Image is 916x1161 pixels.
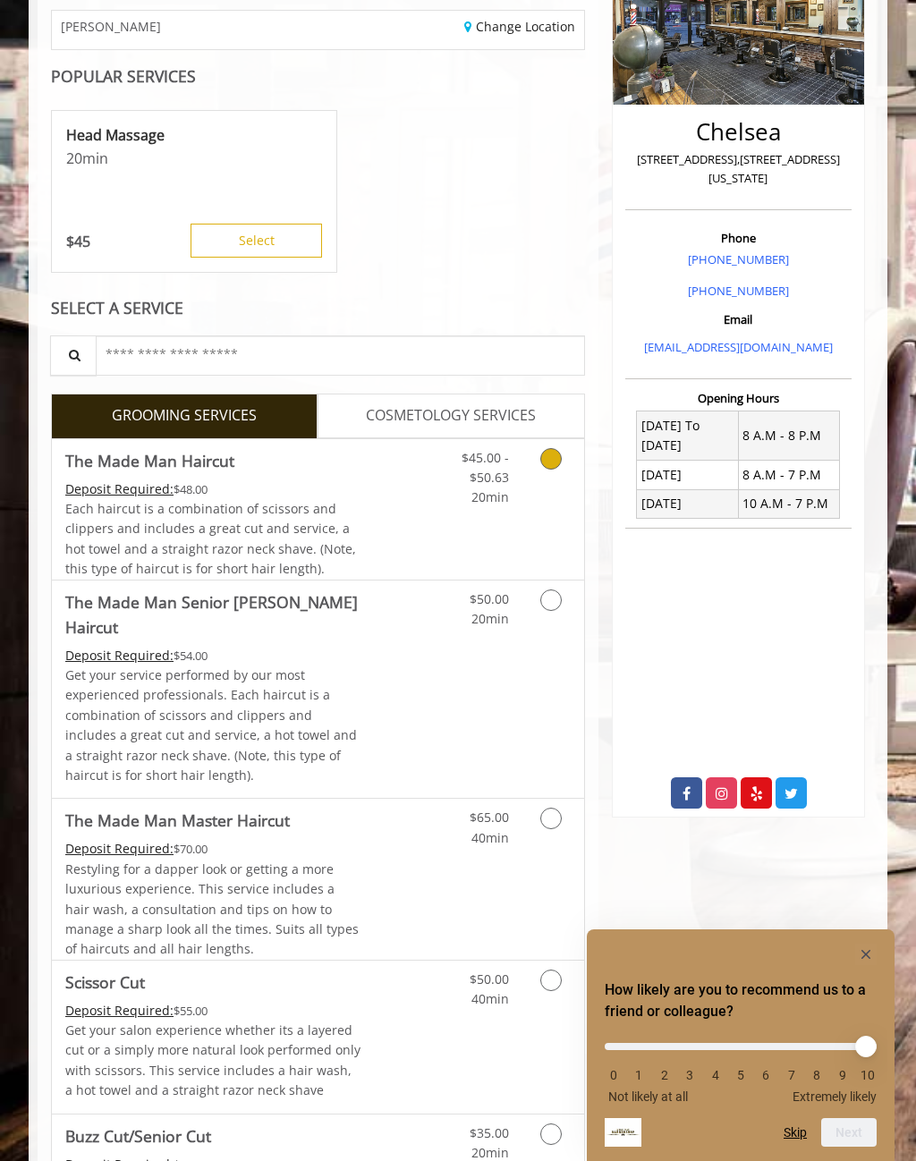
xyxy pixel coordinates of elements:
[50,335,97,376] button: Service Search
[630,232,847,244] h3: Phone
[82,148,108,168] span: min
[630,150,847,188] p: [STREET_ADDRESS],[STREET_ADDRESS][US_STATE]
[65,1021,362,1101] p: Get your salon experience whether its a layered cut or a simply more natural look performed only ...
[834,1068,852,1082] li: 9
[470,970,509,987] span: $50.00
[65,589,362,640] b: The Made Man Senior [PERSON_NAME] Haircut
[191,224,322,258] button: Select
[65,448,234,473] b: The Made Man Haircut
[630,119,847,145] h2: Chelsea
[630,313,847,326] h3: Email
[112,404,257,428] span: GROOMING SERVICES
[65,970,145,995] b: Scissor Cut
[66,232,90,251] p: 45
[644,339,833,355] a: [EMAIL_ADDRESS][DOMAIN_NAME]
[637,411,738,461] td: [DATE] To [DATE]
[605,1068,623,1082] li: 0
[471,610,509,627] span: 20min
[808,1068,826,1082] li: 8
[66,125,322,145] p: Head Massage
[688,283,789,299] a: [PHONE_NUMBER]
[784,1125,807,1140] button: Skip
[738,411,839,461] td: 8 A.M - 8 P.M
[821,1118,877,1147] button: Next question
[65,479,362,499] div: $48.00
[732,1068,750,1082] li: 5
[366,404,536,428] span: COSMETOLOGY SERVICES
[470,590,509,607] span: $50.00
[707,1068,725,1082] li: 4
[65,839,362,859] div: $70.00
[605,944,877,1147] div: How likely are you to recommend us to a friend or colleague? Select an option from 0 to 10, with ...
[470,809,509,826] span: $65.00
[793,1089,877,1104] span: Extremely likely
[630,1068,648,1082] li: 1
[66,232,74,251] span: $
[681,1068,699,1082] li: 3
[462,449,509,486] span: $45.00 - $50.63
[738,461,839,489] td: 8 A.M - 7 P.M
[65,500,356,577] span: Each haircut is a combination of scissors and clippers and includes a great cut and service, a ho...
[65,480,174,497] span: This service needs some Advance to be paid before we block your appointment
[637,489,738,518] td: [DATE]
[608,1089,688,1104] span: Not likely at all
[688,251,789,267] a: [PHONE_NUMBER]
[855,944,877,965] button: Hide survey
[65,840,174,857] span: This service needs some Advance to be paid before we block your appointment
[471,488,509,505] span: 20min
[625,392,852,404] h3: Opening Hours
[471,829,509,846] span: 40min
[471,1144,509,1161] span: 20min
[65,808,290,833] b: The Made Man Master Haircut
[738,489,839,518] td: 10 A.M - 7 P.M
[605,1030,877,1104] div: How likely are you to recommend us to a friend or colleague? Select an option from 0 to 10, with ...
[637,461,738,489] td: [DATE]
[656,1068,674,1082] li: 2
[65,1123,211,1148] b: Buzz Cut/Senior Cut
[51,65,196,87] b: POPULAR SERVICES
[65,646,362,665] div: $54.00
[65,860,359,958] span: Restyling for a dapper look or getting a more luxurious experience. This service includes a hair ...
[65,665,362,785] p: Get your service performed by our most experienced professionals. Each haircut is a combination o...
[783,1068,801,1082] li: 7
[65,647,174,664] span: This service needs some Advance to be paid before we block your appointment
[757,1068,775,1082] li: 6
[66,148,322,168] p: 20
[464,18,575,35] a: Change Location
[470,1124,509,1141] span: $35.00
[61,20,161,33] span: [PERSON_NAME]
[51,300,585,317] div: SELECT A SERVICE
[859,1068,877,1082] li: 10
[605,979,877,1022] h2: How likely are you to recommend us to a friend or colleague? Select an option from 0 to 10, with ...
[65,1002,174,1019] span: This service needs some Advance to be paid before we block your appointment
[65,1001,362,1021] div: $55.00
[471,990,509,1007] span: 40min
